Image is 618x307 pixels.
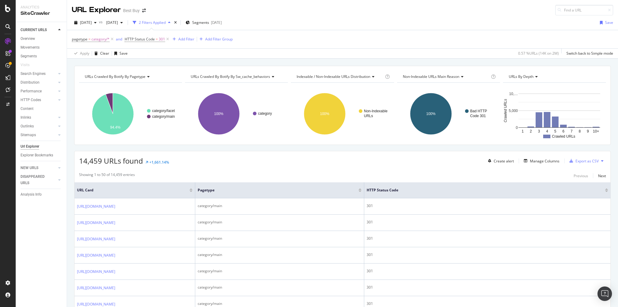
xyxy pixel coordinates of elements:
[21,36,62,42] a: Overview
[77,285,115,291] a: [URL][DOMAIN_NAME]
[291,88,393,140] svg: A chart.
[123,8,140,14] div: Best Buy
[142,8,146,13] div: arrow-right-arrow-left
[21,62,36,68] a: Visits
[159,35,165,43] span: 301
[125,37,155,42] span: HTTP Status Code
[112,49,128,58] button: Save
[587,129,589,133] text: 9
[364,114,373,118] text: URLs
[110,125,120,130] text: 94.4%
[597,286,612,301] div: Open Intercom Messenger
[211,20,222,25] div: [DATE]
[173,20,178,26] div: times
[597,18,613,27] button: Save
[104,20,118,25] span: 2025 Sep. 4th
[84,72,177,82] h4: URLs Crawled By Botify By pagetype
[80,20,92,25] span: 2025 Sep. 23rd
[470,109,487,113] text: Bad HTTP
[367,187,596,193] span: HTTP Status Code
[546,129,548,133] text: 4
[552,134,575,139] text: Crawled URLs
[367,301,608,306] div: 301
[77,252,115,258] a: [URL][DOMAIN_NAME]
[149,160,169,165] div: +1,661.14%
[21,44,40,51] div: Movements
[77,236,115,242] a: [URL][DOMAIN_NAME]
[21,88,42,94] div: Performance
[21,27,47,33] div: CURRENT URLS
[567,156,599,166] button: Export as CSV
[21,71,56,77] a: Search Engines
[598,173,606,178] div: Next
[130,18,173,27] button: 2 Filters Applied
[320,112,330,116] text: 100%
[85,74,145,79] span: URLs Crawled By Botify By pagetype
[21,123,34,130] div: Outlinks
[518,51,559,56] div: 0.57 % URLs ( 14K on 2M )
[503,88,605,140] div: A chart.
[152,109,175,113] text: category/facet
[21,97,41,103] div: HTTP Codes
[21,191,62,198] a: Analysis Info
[21,36,35,42] div: Overview
[21,152,53,158] div: Explorer Bookmarks
[178,37,194,42] div: Add Filter
[21,174,56,186] a: DISAPPEARED URLS
[566,51,613,56] div: Switch back to Simple mode
[397,88,499,140] svg: A chart.
[198,268,362,274] div: category/main
[198,301,362,306] div: category/main
[190,72,282,82] h4: URLs Crawled By Botify By sw_cache_behaviors
[367,268,608,274] div: 301
[21,165,38,171] div: NEW URLS
[21,191,42,198] div: Analysis Info
[21,53,37,59] div: Segments
[470,114,486,118] text: Code 301
[516,126,518,130] text: 0
[521,157,559,165] button: Manage Columns
[198,219,362,225] div: category/main
[72,5,121,15] div: URL Explorer
[198,187,349,193] span: pagetype
[79,88,181,140] div: A chart.
[21,106,62,112] a: Content
[156,37,158,42] span: =
[21,97,56,103] a: HTTP Codes
[21,152,62,158] a: Explorer Bookmarks
[99,19,104,24] span: vs
[503,99,508,122] text: Crawled URLs
[21,27,56,33] a: CURRENT URLS
[486,156,514,166] button: Create alert
[72,37,88,42] span: pagetype
[139,20,166,25] div: 2 Filters Applied
[88,37,91,42] span: =
[21,10,62,17] div: SiteCrawler
[77,203,115,209] a: [URL][DOMAIN_NAME]
[21,143,39,150] div: Url Explorer
[258,111,272,116] text: category
[77,220,115,226] a: [URL][DOMAIN_NAME]
[21,165,56,171] a: NEW URLS
[575,158,599,164] div: Export as CSV
[402,72,490,82] h4: Non-Indexable URLs Main Reason
[574,173,588,178] div: Previous
[21,71,46,77] div: Search Engines
[214,112,224,116] text: 100%
[116,36,122,42] button: and
[185,88,287,140] svg: A chart.
[79,172,135,179] div: Showing 1 to 50 of 14,459 entries
[21,132,36,138] div: Sitemaps
[198,236,362,241] div: category/main
[367,252,608,257] div: 301
[555,5,613,15] input: Find a URL
[509,109,518,113] text: 5,000
[183,18,224,27] button: Segments[DATE]
[72,18,99,27] button: [DATE]
[521,129,524,133] text: 1
[21,106,33,112] div: Content
[554,129,556,133] text: 5
[21,62,30,68] div: Visits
